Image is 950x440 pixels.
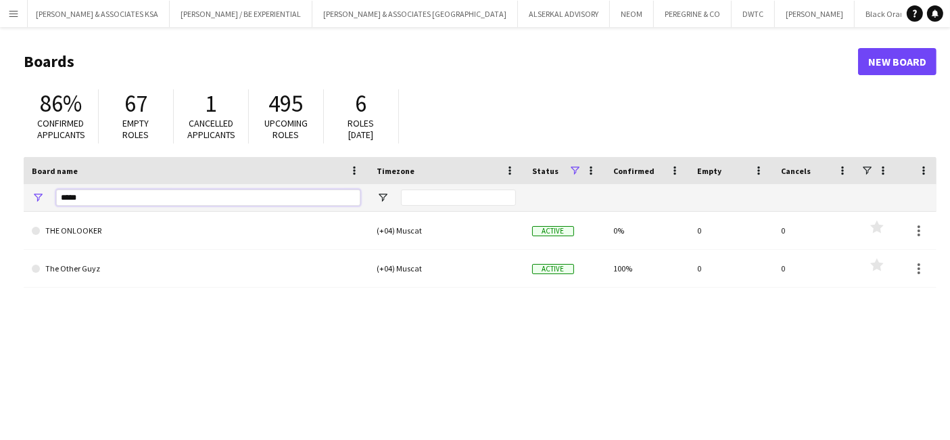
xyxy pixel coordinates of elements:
button: [PERSON_NAME] & ASSOCIATES KSA [25,1,170,27]
span: Active [532,264,574,274]
a: The Other Guyz [32,250,360,288]
span: Cancels [781,166,811,176]
span: 495 [269,89,304,118]
div: 0% [605,212,689,249]
div: (+04) Muscat [369,212,524,249]
span: Confirmed applicants [37,117,85,141]
div: 100% [605,250,689,287]
h1: Boards [24,51,858,72]
span: Cancelled applicants [187,117,235,141]
span: Active [532,226,574,236]
button: Open Filter Menu [32,192,44,204]
div: (+04) Muscat [369,250,524,287]
a: THE ONLOOKER [32,212,360,250]
button: NEOM [610,1,654,27]
div: 0 [689,250,773,287]
button: [PERSON_NAME] & ASSOCIATES [GEOGRAPHIC_DATA] [312,1,518,27]
span: Empty roles [123,117,149,141]
a: New Board [858,48,936,75]
div: 0 [689,212,773,249]
span: Empty [697,166,721,176]
button: Black Orange [855,1,924,27]
div: 0 [773,212,857,249]
button: Open Filter Menu [377,192,389,204]
span: 67 [124,89,147,118]
span: Roles [DATE] [348,117,375,141]
input: Board name Filter Input [56,190,360,206]
button: [PERSON_NAME] / BE EXPERIENTIAL [170,1,312,27]
span: 1 [206,89,217,118]
span: Status [532,166,559,176]
span: Board name [32,166,78,176]
span: 86% [40,89,82,118]
div: 0 [773,250,857,287]
button: DWTC [732,1,775,27]
span: 6 [356,89,367,118]
button: PEREGRINE & CO [654,1,732,27]
input: Timezone Filter Input [401,190,516,206]
button: [PERSON_NAME] [775,1,855,27]
span: Timezone [377,166,414,176]
span: Upcoming roles [264,117,308,141]
button: ALSERKAL ADVISORY [518,1,610,27]
span: Confirmed [613,166,655,176]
